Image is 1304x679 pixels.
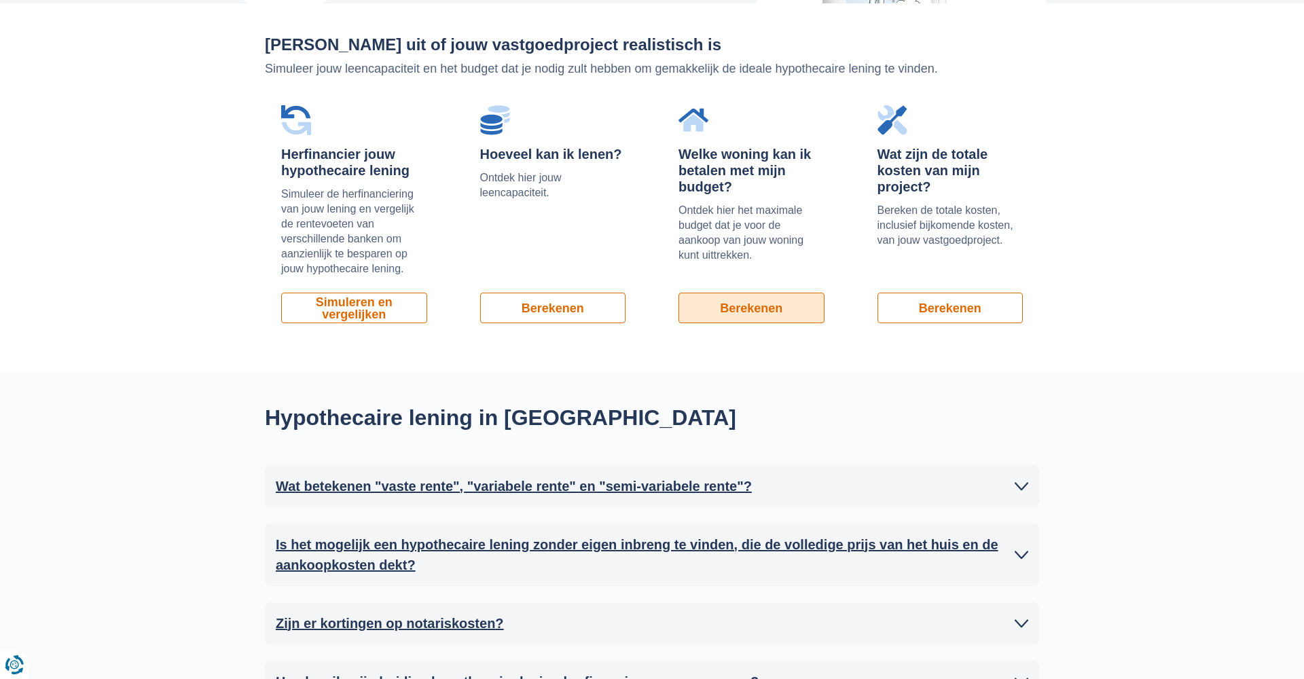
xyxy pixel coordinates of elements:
div: Welke woning kan ik betalen met mijn budget? [678,146,825,195]
a: Berekenen [877,293,1024,323]
p: Ontdek hier het maximale budget dat je voor de aankoop van jouw woning kunt uittrekken. [678,203,825,263]
h2: Hypothecaire lening in [GEOGRAPHIC_DATA] [265,405,774,430]
h2: Zijn er kortingen op notariskosten? [276,613,504,634]
p: Simuleer de herfinanciering van jouw lening en vergelijk de rentevoeten van verschillende banken ... [281,187,427,276]
h2: Wat betekenen "vaste rente", "variabele rente" en "semi-variabele rente"? [276,476,752,496]
img: Herfinancier jouw hypothecaire lening [281,105,311,135]
div: Wat zijn de totale kosten van mijn project? [877,146,1024,195]
a: Is het mogelijk een hypothecaire lening zonder eigen inbreng te vinden, die de volledige prijs va... [276,534,1028,575]
a: Zijn er kortingen op notariskosten? [276,613,1028,634]
div: Herfinancier jouw hypothecaire lening [281,146,427,179]
a: Berekenen [678,293,825,323]
a: Simuleren en vergelijken [281,293,427,323]
p: Bereken de totale kosten, inclusief bijkomende kosten, van jouw vastgoedproject. [877,203,1024,248]
img: Hoeveel kan ik lenen? [480,105,510,135]
h2: [PERSON_NAME] uit of jouw vastgoedproject realistisch is [265,36,1039,54]
p: Ontdek hier jouw leencapaciteit. [480,170,626,200]
div: Hoeveel kan ik lenen? [480,146,626,162]
p: Simuleer jouw leencapaciteit en het budget dat je nodig zult hebben om gemakkelijk de ideale hypo... [265,60,1039,78]
a: Berekenen [480,293,626,323]
h2: Is het mogelijk een hypothecaire lening zonder eigen inbreng te vinden, die de volledige prijs va... [276,534,1015,575]
img: Welke woning kan ik betalen met mijn budget? [678,105,708,135]
a: Wat betekenen "vaste rente", "variabele rente" en "semi-variabele rente"? [276,476,1028,496]
img: Wat zijn de totale kosten van mijn project? [877,105,907,135]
